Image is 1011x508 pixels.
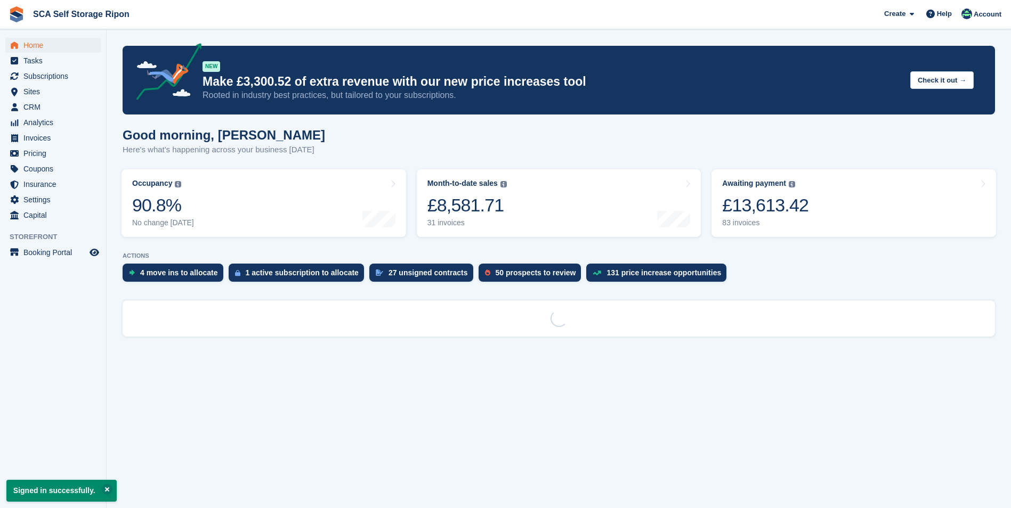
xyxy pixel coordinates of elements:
[722,218,808,227] div: 83 invoices
[5,53,101,68] a: menu
[5,161,101,176] a: menu
[722,194,808,216] div: £13,613.42
[23,177,87,192] span: Insurance
[23,84,87,99] span: Sites
[417,169,701,237] a: Month-to-date sales £8,581.71 31 invoices
[132,179,172,188] div: Occupancy
[5,100,101,114] a: menu
[376,269,383,276] img: contract_signature_icon-13c848040528278c33f63329250d36e43548de30e8caae1d1a13099fd9432cc5.svg
[123,264,229,287] a: 4 move ins to allocate
[123,128,325,142] h1: Good morning, [PERSON_NAME]
[9,6,25,22] img: stora-icon-8386f47178a22dfd0bd8f6a31ec36ba5ce8667c1dd55bd0f319d3a0aa187defe.svg
[23,130,87,145] span: Invoices
[88,246,101,259] a: Preview store
[500,181,507,187] img: icon-info-grey-7440780725fd019a000dd9b08b2336e03edf1995a4989e88bcd33f0948082b44.svg
[127,43,202,104] img: price-adjustments-announcement-icon-8257ccfd72463d97f412b2fc003d46551f7dbcb40ab6d574587a9cd5c0d94...
[23,53,87,68] span: Tasks
[23,192,87,207] span: Settings
[6,480,117,502] p: Signed in successfully.
[203,89,902,101] p: Rooted in industry best practices, but tailored to your subscriptions.
[123,252,995,259] p: ACTIONS
[937,9,952,19] span: Help
[129,269,135,276] img: move_ins_to_allocate_icon-fdf77a2bb77ea45bf5b3d319d69a93e2d87916cf1d5bf7949dd705db3b84f3ca.svg
[175,181,181,187] img: icon-info-grey-7440780725fd019a000dd9b08b2336e03edf1995a4989e88bcd33f0948082b44.svg
[389,268,468,277] div: 27 unsigned contracts
[203,74,902,89] p: Make £3,300.52 of extra revenue with our new price increases tool
[722,179,786,188] div: Awaiting payment
[10,232,106,242] span: Storefront
[485,269,490,276] img: prospect-51fa495bee0391a8d652442698ab0144808aea92771e9ea1ae160a38d050c398.svg
[23,208,87,223] span: Capital
[5,192,101,207] a: menu
[369,264,479,287] a: 27 unsigned contracts
[5,177,101,192] a: menu
[606,268,721,277] div: 131 price increase opportunities
[5,84,101,99] a: menu
[5,208,101,223] a: menu
[5,130,101,145] a: menu
[140,268,218,277] div: 4 move ins to allocate
[23,69,87,84] span: Subscriptions
[23,161,87,176] span: Coupons
[884,9,905,19] span: Create
[23,100,87,114] span: CRM
[246,268,359,277] div: 1 active subscription to allocate
[29,5,134,23] a: SCA Self Storage Ripon
[123,144,325,156] p: Here's what's happening across your business [DATE]
[23,115,87,130] span: Analytics
[5,146,101,161] a: menu
[23,38,87,53] span: Home
[711,169,996,237] a: Awaiting payment £13,613.42 83 invoices
[229,264,369,287] a: 1 active subscription to allocate
[427,179,498,188] div: Month-to-date sales
[235,269,240,276] img: active_subscription_to_allocate_icon-d502201f5373d7db506a760aba3b589e785aa758c864c3986d89f69b8ff3...
[910,71,974,89] button: Check it out →
[23,146,87,161] span: Pricing
[5,245,101,260] a: menu
[5,38,101,53] a: menu
[132,194,194,216] div: 90.8%
[132,218,194,227] div: No change [DATE]
[122,169,406,237] a: Occupancy 90.8% No change [DATE]
[5,115,101,130] a: menu
[203,61,220,72] div: NEW
[427,218,507,227] div: 31 invoices
[23,245,87,260] span: Booking Portal
[5,69,101,84] a: menu
[479,264,587,287] a: 50 prospects to review
[593,271,601,275] img: price_increase_opportunities-93ffe204e8149a01c8c9dc8f82e8f89637d9d84a8eef4429ea346261dce0b2c0.svg
[789,181,795,187] img: icon-info-grey-7440780725fd019a000dd9b08b2336e03edf1995a4989e88bcd33f0948082b44.svg
[496,268,576,277] div: 50 prospects to review
[961,9,972,19] img: Thomas Webb
[586,264,732,287] a: 131 price increase opportunities
[427,194,507,216] div: £8,581.71
[974,9,1001,20] span: Account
